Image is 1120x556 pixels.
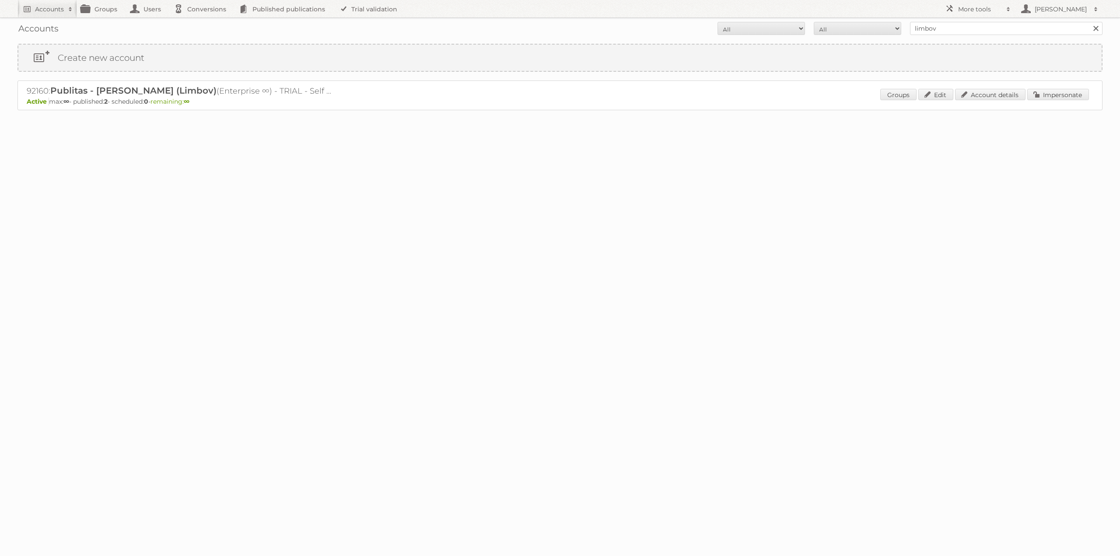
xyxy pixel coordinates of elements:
[104,98,108,105] strong: 2
[27,98,49,105] span: Active
[63,98,69,105] strong: ∞
[50,85,217,96] span: Publitas - [PERSON_NAME] (Limbov)
[27,98,1093,105] p: max: - published: - scheduled: -
[880,89,917,100] a: Groups
[35,5,64,14] h2: Accounts
[144,98,148,105] strong: 0
[27,85,333,97] h2: 92160: (Enterprise ∞) - TRIAL - Self Service
[958,5,1002,14] h2: More tools
[918,89,953,100] a: Edit
[1027,89,1089,100] a: Impersonate
[150,98,189,105] span: remaining:
[18,45,1102,71] a: Create new account
[184,98,189,105] strong: ∞
[955,89,1025,100] a: Account details
[1032,5,1089,14] h2: [PERSON_NAME]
